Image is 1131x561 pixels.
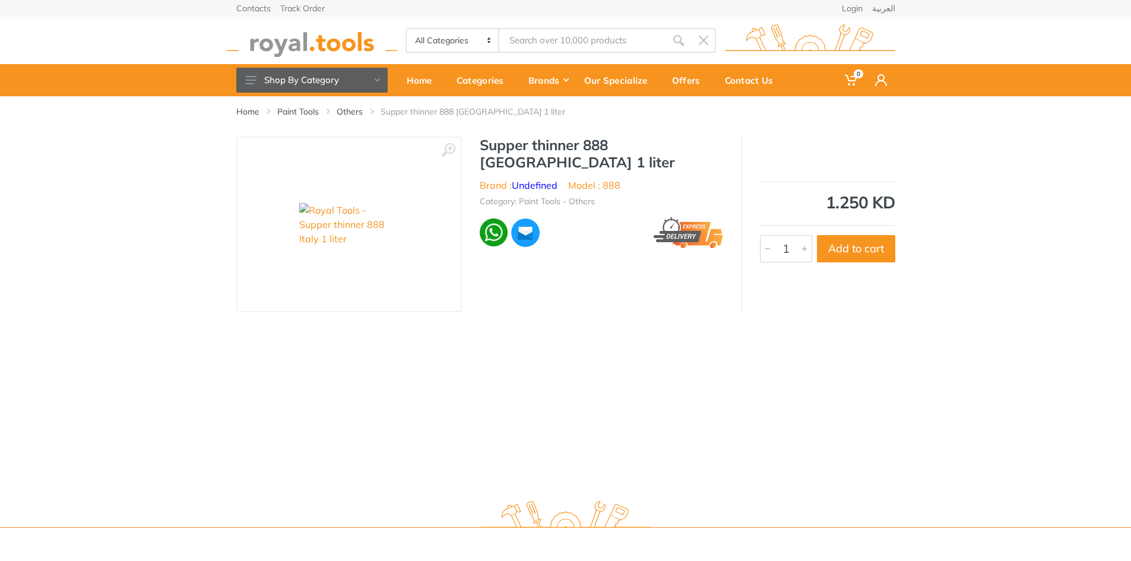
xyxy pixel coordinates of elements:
nav: breadcrumb [236,106,895,118]
div: Our Specialize [576,68,664,93]
div: Home [398,68,448,93]
img: wa.webp [480,218,508,246]
img: Undefined [860,142,895,172]
div: Contact Us [717,68,790,93]
img: Royal Tools - Supper thinner 888 Italy 1 liter [299,203,399,246]
div: 1.250 KD [760,194,895,211]
a: Others [337,106,363,118]
input: Site search [499,28,666,53]
a: Paint Tools [277,106,319,118]
li: Category: Paint Tools - Others [480,195,595,208]
li: Supper thinner 888 [GEOGRAPHIC_DATA] 1 liter [381,106,583,118]
a: Our Specialize [576,64,664,96]
img: express.png [654,217,723,248]
button: Shop By Category [236,68,388,93]
div: Offers [664,68,717,93]
a: Contacts [236,4,271,12]
img: ma.webp [510,217,541,248]
button: Add to cart [817,235,895,262]
a: Undefined [512,179,557,191]
img: royal.tools Logo [725,24,895,57]
a: Offers [664,64,717,96]
div: Categories [448,68,520,93]
a: Categories [448,64,520,96]
a: Contact Us [717,64,790,96]
h1: Supper thinner 888 [GEOGRAPHIC_DATA] 1 liter [480,137,723,171]
a: Login [842,4,863,12]
span: 0 [854,69,863,78]
a: Home [236,106,259,118]
img: royal.tools Logo [480,501,651,534]
a: Home [398,64,448,96]
a: Track Order [280,4,325,12]
a: العربية [872,4,895,12]
li: Model : 888 [568,178,620,192]
a: 0 [837,64,867,96]
select: Category [407,29,500,52]
img: royal.tools Logo [227,24,397,57]
div: Brands [520,68,576,93]
li: Brand : [480,178,557,192]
